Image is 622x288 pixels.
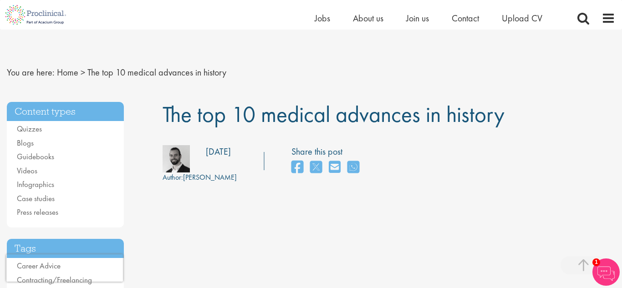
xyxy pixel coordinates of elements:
[81,66,85,78] span: >
[315,12,330,24] a: Jobs
[7,239,124,258] h3: Tags
[17,166,37,176] a: Videos
[7,66,55,78] span: You are here:
[7,102,124,121] h3: Content types
[163,100,505,129] span: The top 10 medical advances in history
[87,66,226,78] span: The top 10 medical advances in history
[291,158,303,177] a: share on facebook
[347,158,359,177] a: share on whats app
[329,158,341,177] a: share on email
[17,138,34,148] a: Blogs
[310,158,322,177] a: share on twitter
[206,145,231,158] div: [DATE]
[17,124,42,134] a: Quizzes
[17,179,54,189] a: Infographics
[592,258,600,266] span: 1
[291,145,364,158] label: Share this post
[163,172,183,182] span: Author:
[353,12,383,24] a: About us
[6,254,123,282] iframe: reCAPTCHA
[17,152,54,162] a: Guidebooks
[452,12,479,24] a: Contact
[163,145,190,172] img: 76d2c18e-6ce3-4617-eefd-08d5a473185b
[502,12,542,24] a: Upload CV
[406,12,429,24] a: Join us
[17,193,55,203] a: Case studies
[57,66,78,78] a: breadcrumb link
[17,275,92,285] a: Contracting/Freelancing
[17,207,58,217] a: Press releases
[163,172,237,183] div: [PERSON_NAME]
[592,258,620,286] img: Chatbot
